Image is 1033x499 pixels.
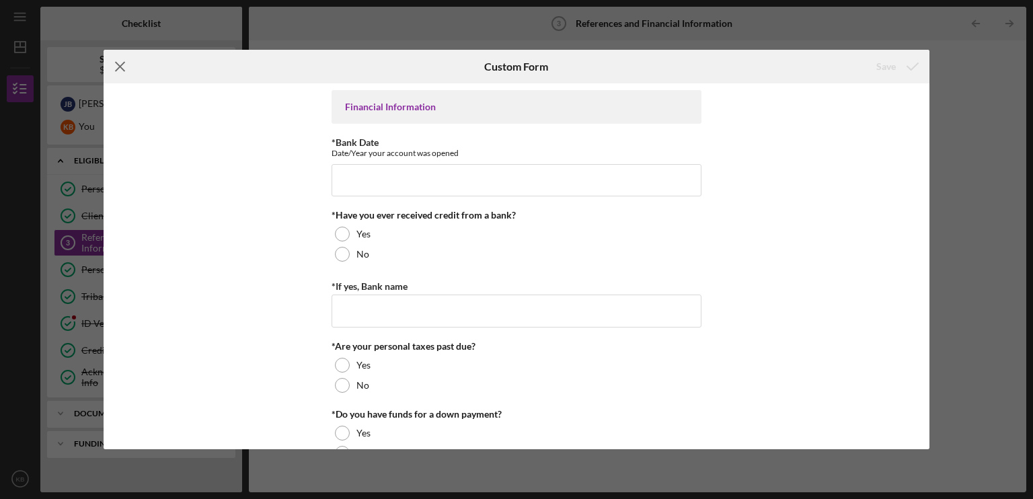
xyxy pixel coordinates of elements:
[863,53,929,80] button: Save
[345,102,688,112] div: Financial Information
[332,137,379,148] label: *Bank Date
[356,380,369,391] label: No
[484,61,548,73] h6: Custom Form
[356,249,369,260] label: No
[332,148,701,158] div: Date/Year your account was opened
[876,53,896,80] div: Save
[356,229,371,239] label: Yes
[332,280,408,292] label: *If yes, Bank name
[332,409,701,420] div: *Do you have funds for a down payment?
[356,360,371,371] label: Yes
[332,210,701,221] div: *Have you ever received credit from a bank?
[356,428,371,438] label: Yes
[356,448,369,459] label: No
[332,341,701,352] div: *Are your personal taxes past due?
